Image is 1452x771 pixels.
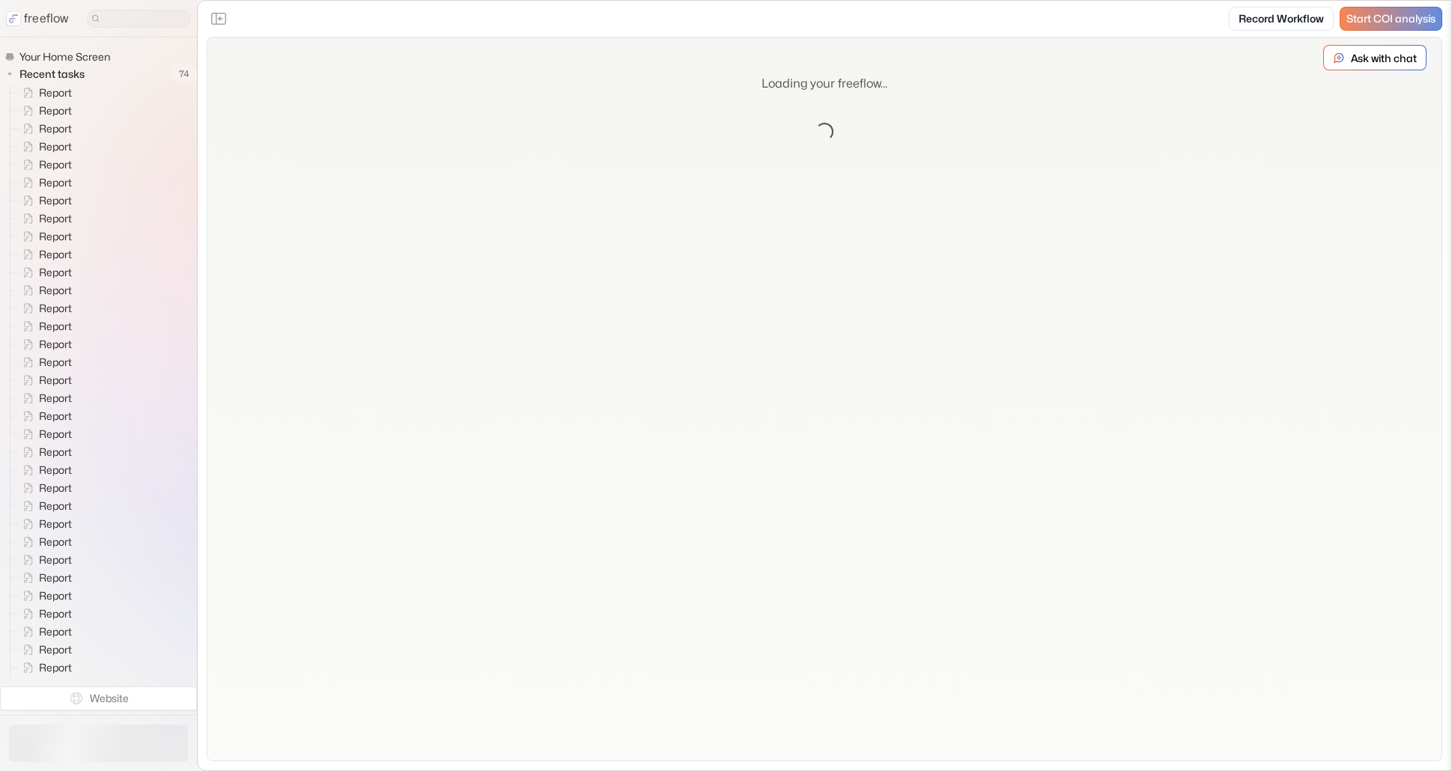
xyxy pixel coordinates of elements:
[10,120,78,138] a: Report
[1229,7,1334,31] a: Record Workflow
[24,10,69,28] p: freeflow
[10,263,78,281] a: Report
[1346,13,1436,25] span: Start COI analysis
[36,247,76,262] span: Report
[4,49,116,64] a: Your Home Screen
[36,103,76,118] span: Report
[10,192,78,210] a: Report
[36,606,76,621] span: Report
[36,499,76,514] span: Report
[1340,7,1442,31] a: Start COI analysis
[16,49,115,64] span: Your Home Screen
[36,175,76,190] span: Report
[10,389,78,407] a: Report
[36,121,76,136] span: Report
[36,624,76,639] span: Report
[36,534,76,549] span: Report
[36,139,76,154] span: Report
[10,659,78,677] a: Report
[10,138,78,156] a: Report
[10,533,78,551] a: Report
[10,317,78,335] a: Report
[10,299,78,317] a: Report
[171,64,197,84] span: 74
[10,210,78,228] a: Report
[10,497,78,515] a: Report
[10,228,78,246] a: Report
[16,67,89,82] span: Recent tasks
[10,515,78,533] a: Report
[36,391,76,406] span: Report
[36,229,76,244] span: Report
[10,84,78,102] a: Report
[36,552,76,567] span: Report
[36,265,76,280] span: Report
[36,193,76,208] span: Report
[207,7,231,31] button: Close the sidebar
[10,353,78,371] a: Report
[36,570,76,585] span: Report
[10,587,78,605] a: Report
[36,85,76,100] span: Report
[10,605,78,623] a: Report
[10,174,78,192] a: Report
[762,75,887,93] p: Loading your freeflow...
[1351,50,1417,66] p: Ask with chat
[10,461,78,479] a: Report
[10,246,78,263] a: Report
[36,337,76,352] span: Report
[36,301,76,316] span: Report
[4,65,91,83] button: Recent tasks
[10,479,78,497] a: Report
[10,371,78,389] a: Report
[36,660,76,675] span: Report
[36,642,76,657] span: Report
[10,102,78,120] a: Report
[10,443,78,461] a: Report
[10,281,78,299] a: Report
[10,551,78,569] a: Report
[36,481,76,496] span: Report
[10,156,78,174] a: Report
[6,10,69,28] a: freeflow
[36,283,76,298] span: Report
[36,319,76,334] span: Report
[10,677,78,695] a: Report
[10,641,78,659] a: Report
[36,355,76,370] span: Report
[36,445,76,460] span: Report
[36,373,76,388] span: Report
[36,157,76,172] span: Report
[36,409,76,424] span: Report
[36,427,76,442] span: Report
[36,463,76,478] span: Report
[36,588,76,603] span: Report
[10,425,78,443] a: Report
[10,623,78,641] a: Report
[36,516,76,531] span: Report
[36,211,76,226] span: Report
[10,335,78,353] a: Report
[10,569,78,587] a: Report
[10,407,78,425] a: Report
